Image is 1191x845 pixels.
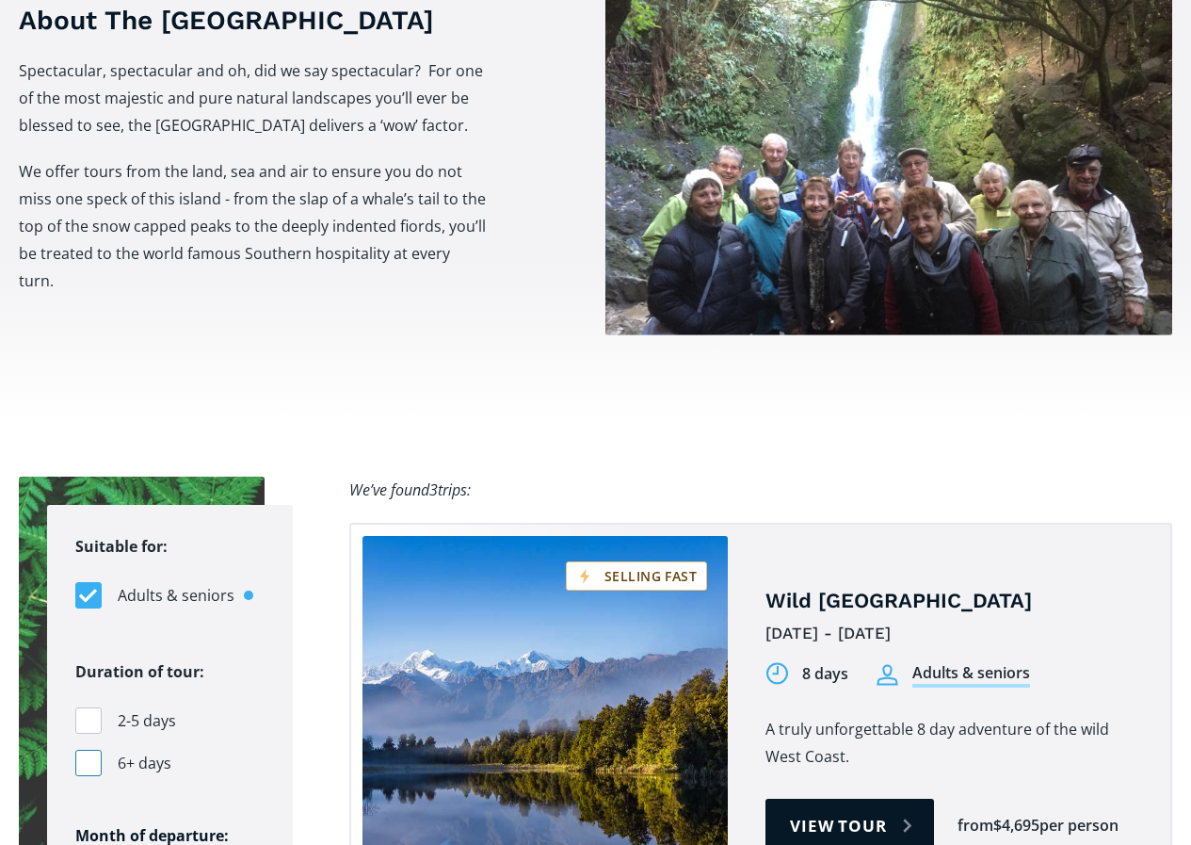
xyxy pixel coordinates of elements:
[349,477,471,504] div: We’ve found trips:
[765,716,1142,771] p: A truly unforgettable 8 day adventure of the wild West Coast.
[912,662,1030,688] div: Adults & seniors
[118,751,171,776] span: 6+ days
[75,533,168,561] legend: Suitable for:
[765,619,1142,648] div: [DATE] - [DATE]
[118,583,234,609] span: Adults & seniors
[19,57,489,139] p: Spectacular, spectacular and oh, did we say spectacular? For one of the most majestic and pure na...
[75,658,204,686] legend: Duration of tour:
[118,708,176,734] span: 2-5 days
[429,479,438,500] span: 3
[958,815,993,837] div: from
[765,588,1142,615] h4: Wild [GEOGRAPHIC_DATA]
[814,663,848,685] div: days
[802,663,811,685] div: 8
[19,158,489,295] p: We offer tours from the land, sea and air to ensure you do not miss one speck of this island - fr...
[993,815,1039,837] div: $4,695
[1039,815,1119,837] div: per person
[19,2,489,39] h3: About The [GEOGRAPHIC_DATA]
